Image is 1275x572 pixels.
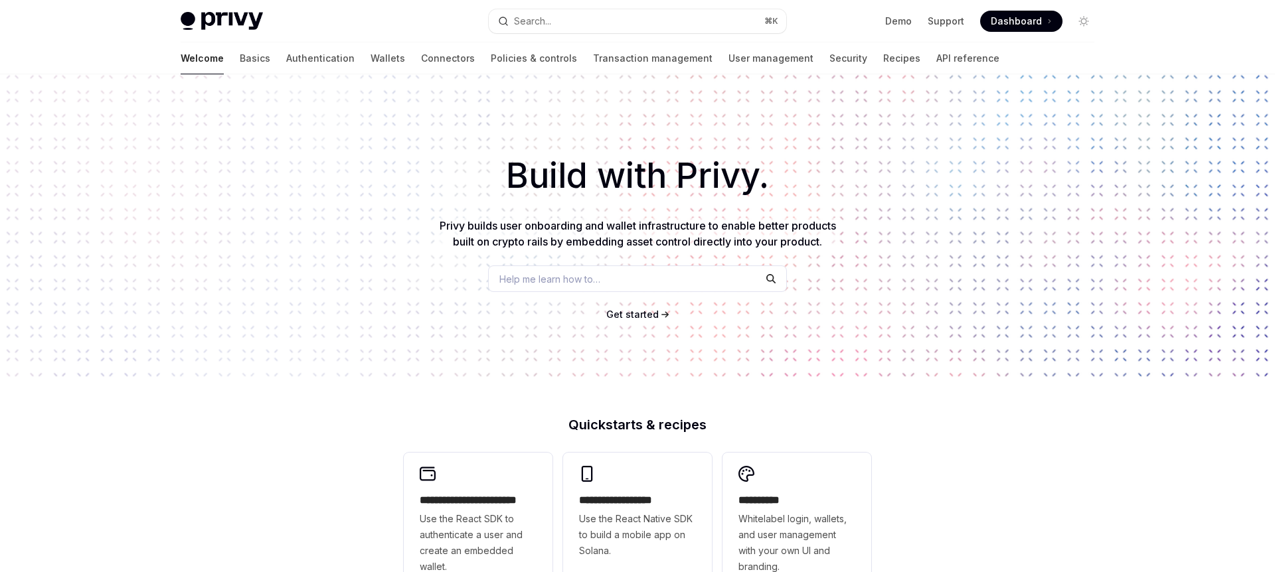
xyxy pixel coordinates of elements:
[21,150,1254,202] h1: Build with Privy.
[728,42,813,74] a: User management
[991,15,1042,28] span: Dashboard
[421,42,475,74] a: Connectors
[593,42,713,74] a: Transaction management
[764,16,778,27] span: ⌘ K
[491,42,577,74] a: Policies & controls
[514,13,551,29] div: Search...
[1073,11,1094,32] button: Toggle dark mode
[499,272,600,286] span: Help me learn how to…
[579,511,696,559] span: Use the React Native SDK to build a mobile app on Solana.
[829,42,867,74] a: Security
[404,418,871,431] h2: Quickstarts & recipes
[606,308,659,321] a: Get started
[181,42,224,74] a: Welcome
[181,12,263,31] img: light logo
[980,11,1062,32] a: Dashboard
[440,219,836,248] span: Privy builds user onboarding and wallet infrastructure to enable better products built on crypto ...
[885,15,912,28] a: Demo
[936,42,999,74] a: API reference
[371,42,405,74] a: Wallets
[286,42,355,74] a: Authentication
[240,42,270,74] a: Basics
[883,42,920,74] a: Recipes
[928,15,964,28] a: Support
[489,9,786,33] button: Search...⌘K
[606,309,659,320] span: Get started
